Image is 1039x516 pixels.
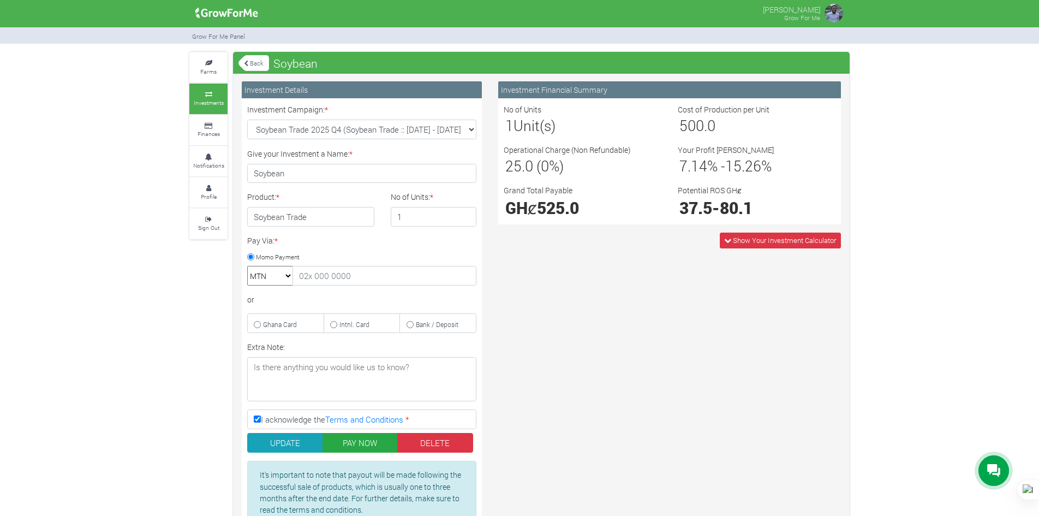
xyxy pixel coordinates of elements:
[189,52,228,82] a: Farms
[189,115,228,145] a: Finances
[247,410,476,429] label: I acknowledge the
[679,116,715,135] span: 500.0
[498,81,841,98] div: Investment Financial Summary
[323,433,398,453] button: PAY NOW
[242,81,482,98] div: Investment Details
[505,117,660,134] h3: Unit(s)
[201,193,217,200] small: Profile
[247,341,285,353] label: Extra Note:
[679,156,707,175] span: 7.14
[247,294,476,305] div: or
[679,198,834,217] h2: -
[679,197,712,218] span: 37.5
[397,433,473,453] button: DELETE
[192,32,245,40] small: Grow For Me Panel
[537,197,579,218] span: 525.0
[247,433,323,453] button: UPDATE
[678,185,742,196] label: Potential ROS GHȼ
[678,104,769,115] label: Cost of Production per Unit
[194,99,224,106] small: Investments
[763,2,820,15] p: [PERSON_NAME]
[254,416,261,423] input: I acknowledge theTerms and Conditions *
[247,148,353,159] label: Give your Investment a Name:
[823,2,845,24] img: growforme image
[505,198,660,217] h2: GHȼ
[192,2,262,24] img: growforme image
[189,84,228,114] a: Investments
[254,321,261,328] input: Ghana Card
[725,156,761,175] span: 15.26
[271,52,320,74] span: Soybean
[292,266,476,286] input: 02x 000 0000
[391,191,433,203] label: No of Units:
[504,185,572,196] label: Grand Total Payable
[330,321,337,328] input: Intnl. Card
[198,130,220,138] small: Finances
[505,156,564,175] span: 25.0 (0%)
[193,162,224,169] small: Notifications
[504,144,631,156] label: Operational Charge (Non Refundable)
[189,146,228,176] a: Notifications
[247,164,476,183] input: Investment Name/Title
[325,414,403,425] a: Terms and Conditions
[247,253,254,260] input: Momo Payment
[504,104,541,115] label: No of Units
[263,320,297,329] small: Ghana Card
[238,54,269,72] a: Back
[679,157,834,175] h3: % - %
[678,144,774,156] label: Your Profit [PERSON_NAME]
[189,177,228,207] a: Profile
[256,252,300,260] small: Momo Payment
[733,235,836,245] span: Show Your Investment Calculator
[407,321,414,328] input: Bank / Deposit
[784,14,820,22] small: Grow For Me
[720,197,753,218] span: 80.1
[189,209,228,239] a: Sign Out
[247,207,374,227] h4: Soybean Trade
[198,224,219,232] small: Sign Out
[416,320,458,329] small: Bank / Deposit
[247,191,279,203] label: Product:
[200,68,217,75] small: Farms
[247,104,328,115] label: Investment Campaign:
[260,469,464,515] p: It's important to note that payout will be made following the successful sale of products, which ...
[339,320,369,329] small: Intnl. Card
[505,116,513,135] span: 1
[247,235,278,246] label: Pay Via:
